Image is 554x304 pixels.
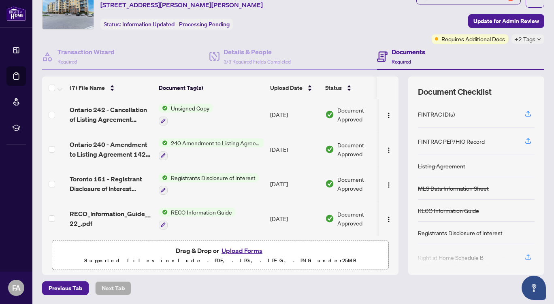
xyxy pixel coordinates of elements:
div: Listing Agreement [418,162,465,170]
div: FINTRAC ID(s) [418,110,455,119]
img: Status Icon [159,173,168,182]
button: Logo [382,212,395,225]
span: Document Approved [337,106,388,123]
th: Document Tag(s) [156,77,267,99]
div: Status: [100,19,233,30]
span: Requires Additional Docs [441,34,505,43]
img: Status Icon [159,138,168,147]
button: Status IconUnsigned Copy [159,104,213,125]
span: 3/3 Required Fields Completed [224,59,291,65]
img: Status Icon [159,104,168,113]
span: Status [325,83,342,92]
td: [DATE] [267,167,322,202]
img: Document Status [325,110,334,119]
span: Required [58,59,77,65]
span: Drag & Drop orUpload FormsSupported files include .PDF, .JPG, .JPEG, .PNG under25MB [52,240,388,270]
h4: Transaction Wizard [58,47,115,57]
img: Logo [386,216,392,223]
button: Logo [382,143,395,156]
img: Logo [386,182,392,188]
h4: Details & People [224,47,291,57]
th: Status [322,77,391,99]
button: Status Icon240 Amendment to Listing Agreement - Authority to Offer for Sale Price Change/Extensio... [159,138,264,160]
img: logo [6,6,26,21]
span: 240 Amendment to Listing Agreement - Authority to Offer for Sale Price Change/Extension/Amendment(s) [168,138,264,147]
span: Required [392,59,411,65]
span: Unsigned Copy [168,104,213,113]
div: RECO Information Guide [418,206,479,215]
button: Previous Tab [42,281,89,295]
p: Supported files include .PDF, .JPG, .JPEG, .PNG under 25 MB [57,256,384,266]
td: [DATE] [267,97,322,132]
th: Upload Date [267,77,322,99]
span: Document Approved [337,140,388,158]
span: Document Checklist [418,86,492,98]
td: [DATE] [267,201,322,236]
button: Logo [382,108,395,121]
img: Document Status [325,214,334,223]
div: MLS Data Information Sheet [418,184,489,193]
button: Open asap [522,276,546,300]
span: Drag & Drop or [176,245,265,256]
span: Previous Tab [49,282,82,295]
button: Update for Admin Review [468,14,544,28]
button: Status IconRECO Information Guide [159,208,235,230]
div: Registrants Disclosure of Interest [418,228,503,237]
span: +2 Tags [515,34,535,44]
button: Logo [382,177,395,190]
span: FA [12,282,21,293]
h4: Documents [392,47,425,57]
img: Logo [386,112,392,119]
span: down [537,37,541,41]
span: Registrants Disclosure of Interest [168,173,259,182]
span: Document Approved [337,175,388,193]
img: Document Status [325,145,334,154]
span: Upload Date [270,83,303,92]
span: RECO_Information_Guide__22_.pdf [70,209,152,228]
th: (7) File Name [66,77,156,99]
span: Update for Admin Review [473,15,539,28]
span: Information Updated - Processing Pending [122,21,230,28]
button: Status IconRegistrants Disclosure of Interest [159,173,259,195]
span: RECO Information Guide [168,208,235,217]
div: FINTRAC PEP/HIO Record [418,137,485,146]
span: Ontario 240 - Amendment to Listing Agreement 1421 [PERSON_NAME].pdf [70,140,152,159]
span: (7) File Name [70,83,105,92]
img: Document Status [325,179,334,188]
span: Toronto 161 - Registrant Disclosure of Interest Disposition of Property 3 EXECUTED.pdf [70,174,152,193]
button: Upload Forms [219,245,265,256]
span: Document Approved [337,210,388,227]
td: [DATE] [267,132,322,167]
span: Ontario 242 - Cancellation of Listing Agreement [DATE].pdf [70,105,152,124]
img: Logo [386,147,392,153]
button: Next Tab [95,281,131,295]
img: Status Icon [159,208,168,217]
